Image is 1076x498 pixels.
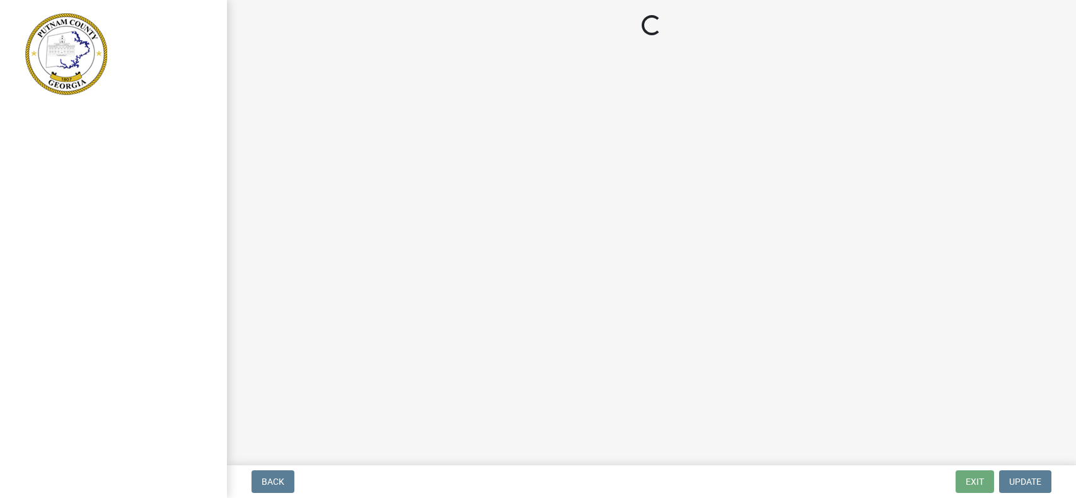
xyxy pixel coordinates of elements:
button: Exit [956,470,994,493]
img: Putnam County, Georgia [25,13,107,95]
span: Update [1009,477,1041,487]
button: Back [252,470,294,493]
span: Back [262,477,284,487]
button: Update [999,470,1051,493]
